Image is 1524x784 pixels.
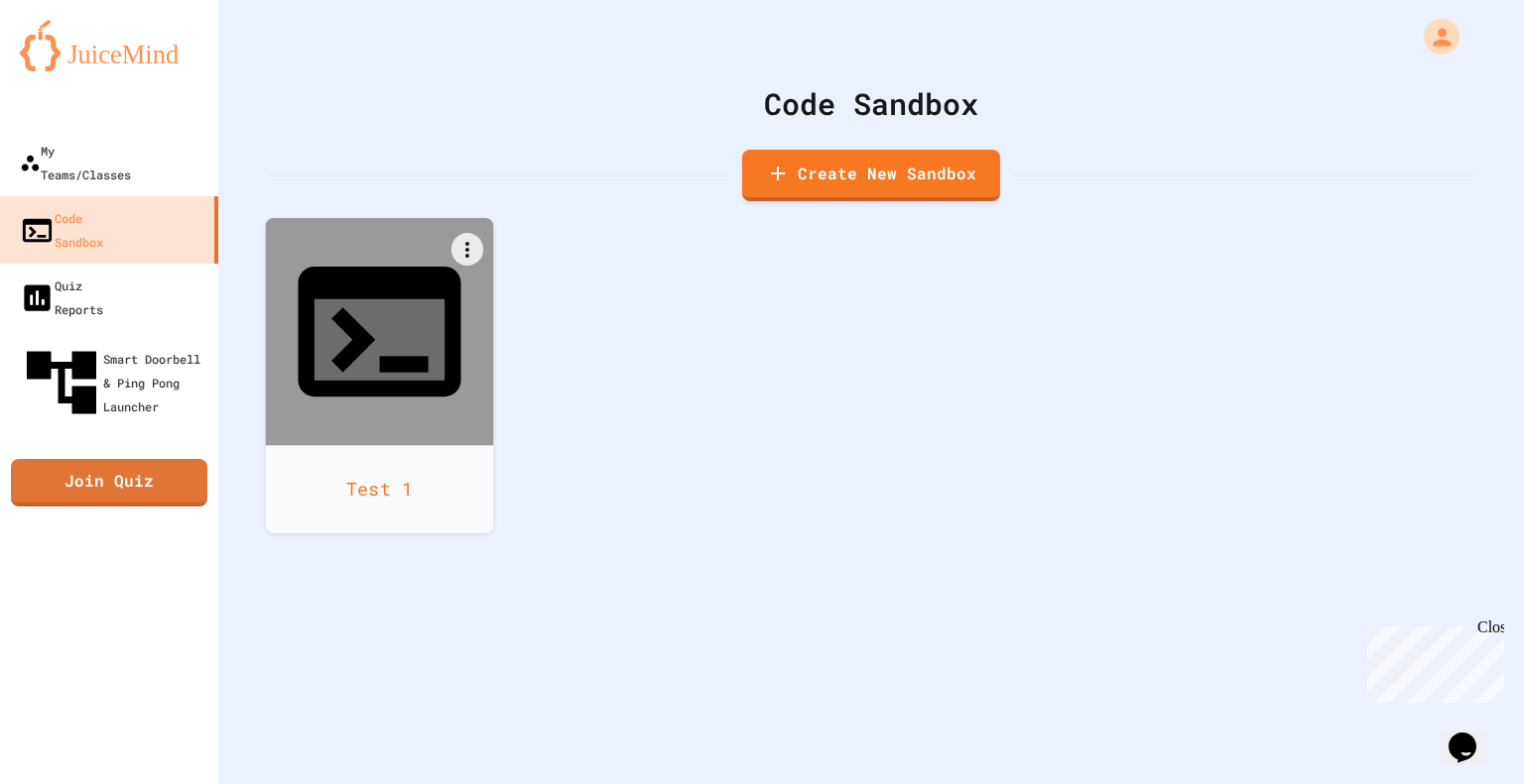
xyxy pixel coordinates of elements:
[266,445,494,533] div: Test 1
[20,341,210,424] div: Smart Doorbell & Ping Pong Launcher
[268,81,1474,126] div: Code Sandbox
[1403,14,1464,59] div: My Account
[742,150,1000,201] a: Create New Sandbox
[266,218,494,533] a: Test 1
[20,20,198,71] img: logo-orange.svg
[11,459,207,506] a: Join Quiz
[8,8,137,126] div: Chat with us now!Close
[1359,618,1504,703] iframe: chat widget
[1441,705,1504,764] iframe: chat widget
[20,274,103,321] div: Quiz Reports
[20,139,131,186] div: My Teams/Classes
[20,206,103,254] div: Code Sandbox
